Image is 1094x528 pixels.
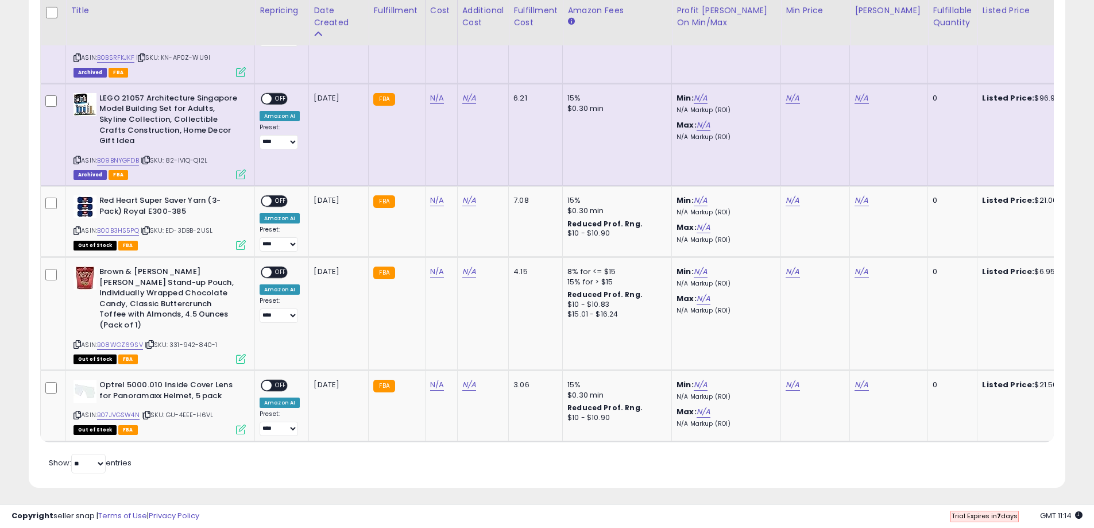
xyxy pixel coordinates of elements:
span: FBA [118,354,138,364]
span: | SKU: 82-IVIQ-QI2L [141,156,207,165]
b: Max: [676,222,697,233]
a: N/A [855,195,868,206]
span: Listings that have been deleted from Seller Central [74,170,107,180]
b: LEGO 21057 Architecture Singapore Model Building Set for Adults, Skyline Collection, Collectible ... [99,93,239,149]
div: Title [71,5,250,17]
div: $21.00 [982,195,1077,206]
div: $0.30 min [567,390,663,400]
a: N/A [786,379,799,391]
img: 517lF7wNmPL._SL40_.jpg [74,195,96,218]
div: Amazon AI [260,213,300,223]
div: Additional Cost [462,5,504,29]
div: Profit [PERSON_NAME] on Min/Max [676,5,776,29]
a: B09BNYGFDB [97,156,139,165]
div: $6.95 [982,267,1077,277]
div: Repricing [260,5,304,17]
a: N/A [694,266,708,278]
div: $15.01 - $16.24 [567,310,663,319]
div: ASIN: [74,380,246,433]
div: 7.08 [513,195,554,206]
div: 0 [933,380,968,390]
div: $0.30 min [567,206,663,216]
a: N/A [462,195,476,206]
small: FBA [373,380,395,392]
a: N/A [694,93,708,104]
div: Listed Price [982,5,1081,17]
div: Min Price [786,5,845,17]
div: 15% [567,195,663,206]
a: B08WGZ69SV [97,340,143,350]
span: FBA [118,241,138,250]
b: Min: [676,195,694,206]
span: OFF [272,268,290,278]
div: 4.15 [513,267,554,277]
span: FBA [118,425,138,435]
span: 2025-08-15 11:14 GMT [1040,510,1083,521]
a: N/A [430,93,444,104]
a: N/A [855,266,868,278]
div: Preset: [260,297,300,323]
div: [DATE] [314,380,359,390]
span: FBA [109,68,128,78]
small: FBA [373,267,395,279]
b: Reduced Prof. Rng. [567,219,643,229]
a: Privacy Policy [149,510,199,521]
div: 0 [933,93,968,103]
span: OFF [272,94,290,103]
b: Optrel 5000.010 Inside Cover Lens for Panoramaxx Helmet, 5 pack [99,380,239,404]
a: N/A [786,93,799,104]
a: N/A [697,222,710,233]
div: $10 - $10.83 [567,300,663,310]
div: 15% for > $15 [567,277,663,287]
a: N/A [697,120,710,131]
small: Amazon Fees. [567,17,574,27]
a: N/A [697,293,710,305]
b: Listed Price: [982,379,1034,390]
p: N/A Markup (ROI) [676,106,772,114]
b: Brown & [PERSON_NAME] [PERSON_NAME] Stand-up Pouch, Individually Wrapped Chocolate Candy, Classic... [99,267,239,333]
b: Min: [676,379,694,390]
div: 15% [567,380,663,390]
span: FBA [109,170,128,180]
b: Min: [676,266,694,277]
a: N/A [430,195,444,206]
a: N/A [694,379,708,391]
span: All listings that are currently out of stock and unavailable for purchase on Amazon [74,425,117,435]
div: Amazon Fees [567,5,667,17]
img: 41VyFJngTgL._SL40_.jpg [74,267,96,290]
div: $96.97 [982,93,1077,103]
div: 6.21 [513,93,554,103]
a: N/A [430,266,444,278]
div: Amazon AI [260,284,300,295]
span: OFF [272,196,290,206]
img: 21LeyYZrtOL._SL40_.jpg [74,380,96,403]
div: Cost [430,5,453,17]
div: 8% for <= $15 [567,267,663,277]
a: N/A [694,195,708,206]
b: Reduced Prof. Rng. [567,403,643,413]
a: N/A [786,195,799,206]
p: N/A Markup (ROI) [676,280,772,288]
b: Reduced Prof. Rng. [567,290,643,299]
div: [DATE] [314,267,359,277]
img: 51+XYNns+ZL._SL40_.jpg [74,93,96,116]
b: Max: [676,293,697,304]
span: All listings that are currently out of stock and unavailable for purchase on Amazon [74,241,117,250]
span: Trial Expires in days [952,511,1018,521]
div: Preset: [260,226,300,252]
small: FBA [373,195,395,208]
a: N/A [462,93,476,104]
span: Listings that have been deleted from Seller Central [74,68,107,78]
p: N/A Markup (ROI) [676,307,772,315]
div: Date Created [314,5,364,29]
b: Listed Price: [982,266,1034,277]
div: Preset: [260,410,300,436]
a: N/A [786,266,799,278]
a: N/A [697,406,710,418]
div: Fulfillment Cost [513,5,558,29]
div: Preset: [260,124,300,149]
b: Max: [676,406,697,417]
b: Min: [676,93,694,103]
div: Amazon AI [260,111,300,121]
a: N/A [430,379,444,391]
